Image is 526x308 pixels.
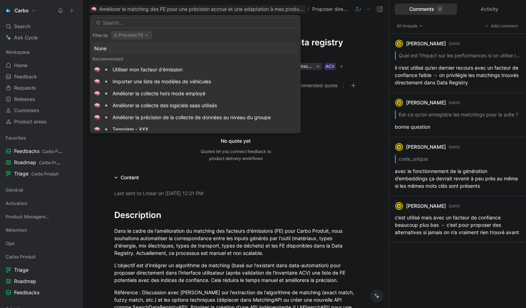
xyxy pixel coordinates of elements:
[94,103,100,108] img: 🧠
[113,65,182,74] div: Utiliser mon facteur d'émission
[94,115,100,120] img: 🧠
[94,44,296,53] div: None
[94,67,100,72] img: 🧠
[92,33,108,38] div: Filter by
[113,89,205,98] div: Améliorer la collecte hors mode employé
[94,127,100,132] img: 🧠
[113,125,148,134] div: Template - XXX
[113,113,271,122] div: Améliorer la précision de la collecte de données au niveau du groupe
[92,54,298,64] div: Recommended
[113,77,211,86] div: Importer une liste de modèles de véhicules
[94,79,100,84] img: 🧠
[111,31,152,39] button: Précision FE
[94,91,100,96] img: 🧠
[92,18,298,28] input: Search...
[113,101,217,110] div: Améliorer la collecte des logiciels saas utilisés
